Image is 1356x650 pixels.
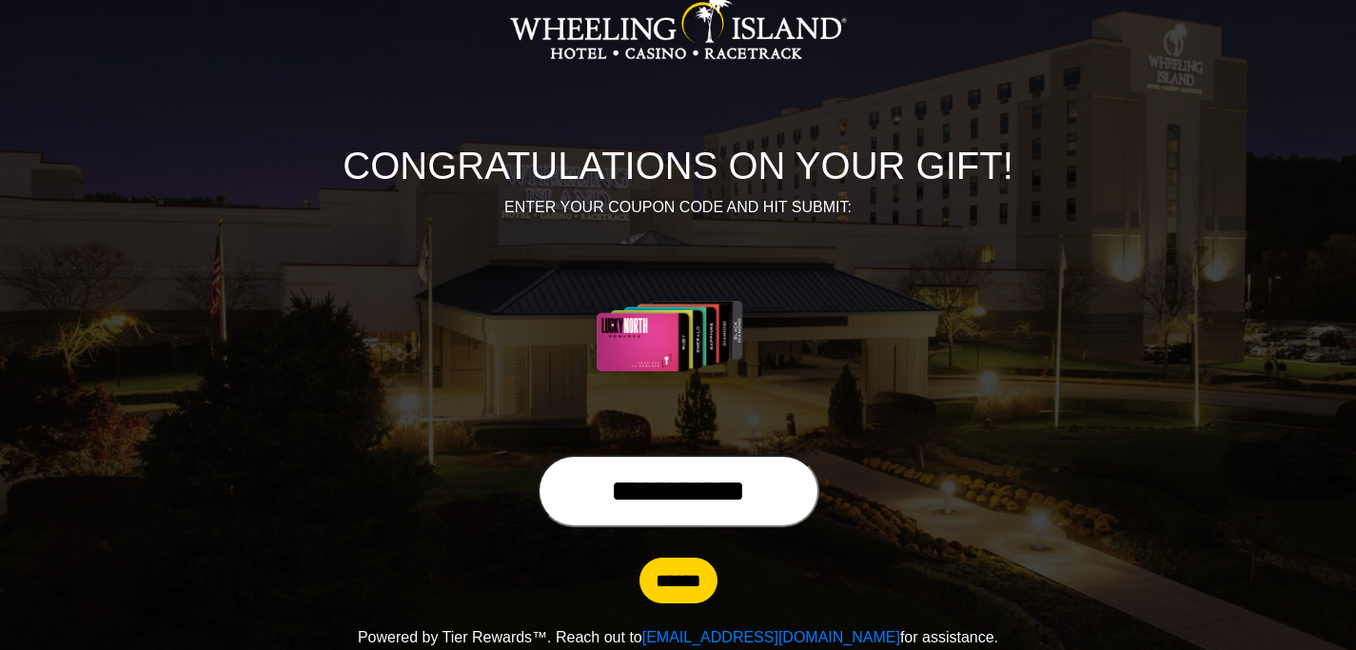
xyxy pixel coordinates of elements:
[642,629,900,645] a: [EMAIL_ADDRESS][DOMAIN_NAME]
[150,196,1207,219] p: ENTER YOUR COUPON CODE AND HIT SUBMIT:
[358,629,998,645] span: Powered by Tier Rewards™. Reach out to for assistance.
[551,242,805,432] img: Center Image
[150,143,1207,188] h1: CONGRATULATIONS ON YOUR GIFT!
